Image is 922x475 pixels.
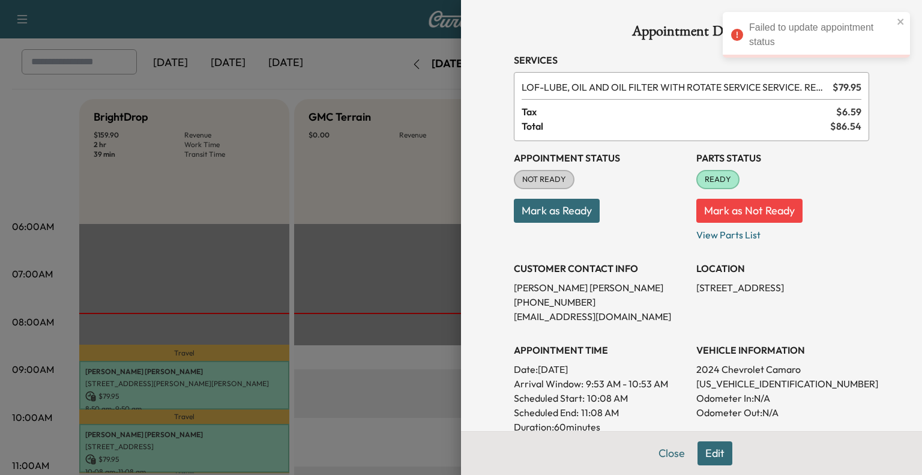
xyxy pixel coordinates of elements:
button: Mark as Ready [514,199,600,223]
p: Odometer In: N/A [696,391,869,405]
span: $ 86.54 [830,119,861,133]
span: Total [522,119,830,133]
h3: Services [514,53,869,67]
p: 11:08 AM [581,405,619,420]
span: LUBE, OIL AND OIL FILTER WITH ROTATE SERVICE SERVICE. RESET OIL LIFE MONITOR. HAZARDOUS WASTE FEE... [522,80,828,94]
p: Scheduled End: [514,405,579,420]
h1: Appointment Details [514,24,869,43]
button: Edit [698,441,732,465]
button: close [897,17,905,26]
span: Tax [522,104,836,119]
h3: VEHICLE INFORMATION [696,343,869,357]
p: [US_VEHICLE_IDENTIFICATION_NUMBER] [696,377,869,391]
p: Scheduled Start: [514,391,585,405]
span: $ 6.59 [836,104,861,119]
span: $ 79.95 [833,80,861,94]
p: [EMAIL_ADDRESS][DOMAIN_NAME] [514,309,687,324]
h3: APPOINTMENT TIME [514,343,687,357]
span: 9:53 AM - 10:53 AM [586,377,668,391]
button: Mark as Not Ready [696,199,803,223]
p: Odometer Out: N/A [696,405,869,420]
button: Close [651,441,693,465]
h3: CUSTOMER CONTACT INFO [514,261,687,276]
p: 2024 Chevrolet Camaro [696,362,869,377]
span: NOT READY [515,174,573,186]
h3: Appointment Status [514,151,687,165]
h3: LOCATION [696,261,869,276]
p: Date: [DATE] [514,362,687,377]
p: [STREET_ADDRESS] [696,280,869,295]
p: Duration: 60 minutes [514,420,687,434]
p: [PHONE_NUMBER] [514,295,687,309]
p: View Parts List [696,223,869,242]
p: 10:08 AM [587,391,628,405]
h3: Parts Status [696,151,869,165]
span: READY [698,174,738,186]
p: Arrival Window: [514,377,687,391]
div: Failed to update appointment status [749,20,893,49]
p: [PERSON_NAME] [PERSON_NAME] [514,280,687,295]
